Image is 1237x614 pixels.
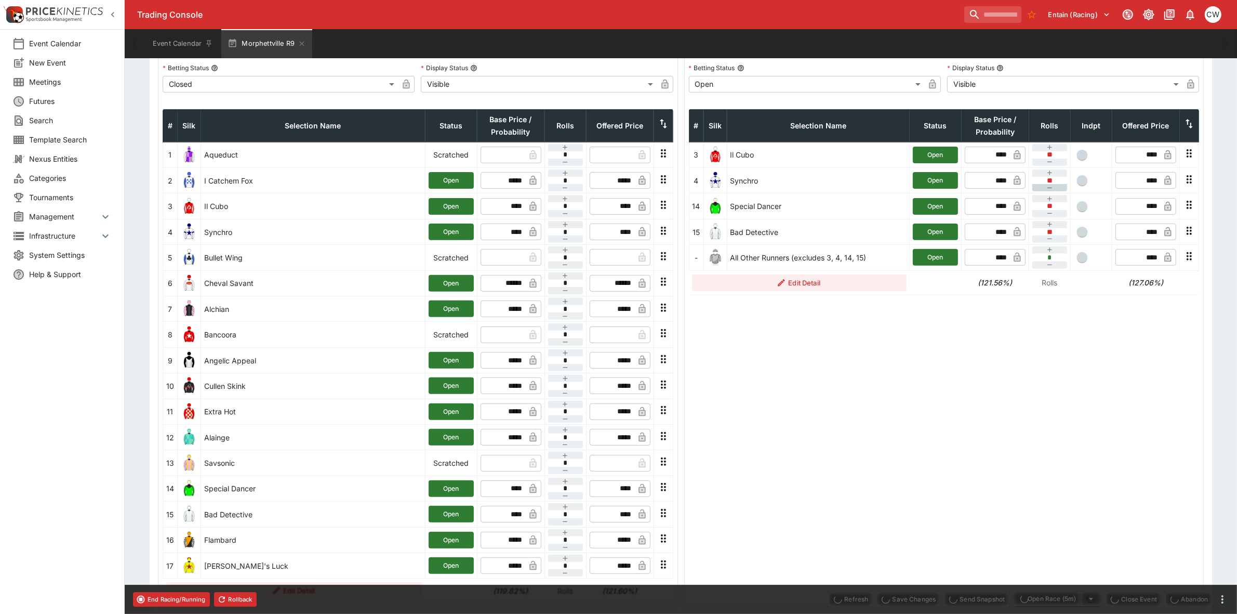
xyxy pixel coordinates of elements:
[201,347,425,373] td: Angelic Appeal
[201,553,425,578] td: [PERSON_NAME]'s Luck
[163,553,178,578] td: 17
[181,275,197,292] img: runner 6
[1119,5,1137,24] button: Connected to PK
[29,115,112,126] span: Search
[181,557,197,574] img: runner 17
[727,109,910,142] th: Selection Name
[429,275,474,292] button: Open
[163,142,178,167] td: 1
[429,429,474,446] button: Open
[181,326,197,343] img: runner 8
[201,193,425,219] td: Il Cubo
[689,109,703,142] th: #
[211,64,218,72] button: Betting Status
[181,532,197,548] img: runner 16
[3,4,24,25] img: PriceKinetics Logo
[201,142,425,167] td: Aqueduct
[201,527,425,553] td: Flambard
[201,245,425,270] td: Bullet Wing
[163,373,178,399] td: 10
[201,476,425,501] td: Special Dancer
[26,17,82,22] img: Sportsbook Management
[29,211,99,222] span: Management
[201,109,425,142] th: Selection Name
[181,301,197,317] img: runner 7
[429,172,474,189] button: Open
[163,193,178,219] td: 3
[707,198,724,215] img: runner 14
[689,219,703,244] td: 15
[421,76,656,93] div: Visible
[163,219,178,244] td: 4
[429,301,474,317] button: Open
[689,245,703,270] td: -
[181,377,197,394] img: runner 10
[181,429,197,446] img: runner 12
[1139,5,1158,24] button: Toggle light/dark mode
[692,275,907,291] button: Edit Detail
[181,455,197,472] img: runner 13
[429,352,474,369] button: Open
[1205,6,1221,23] div: Christopher Winter
[1032,277,1068,288] p: Rolls
[163,63,209,72] p: Betting Status
[964,6,1021,23] input: search
[429,532,474,548] button: Open
[425,109,477,142] th: Status
[1216,593,1229,606] button: more
[163,450,178,476] td: 13
[181,249,197,266] img: runner 5
[429,557,474,574] button: Open
[689,168,703,193] td: 4
[1042,6,1116,23] button: Select Tenant
[181,147,197,163] img: runner 1
[429,252,474,263] p: Scratched
[1181,5,1200,24] button: Notifications
[201,219,425,244] td: Synchro
[163,399,178,424] td: 11
[913,198,958,215] button: Open
[201,502,425,527] td: Bad Detective
[181,352,197,369] img: runner 9
[181,506,197,522] img: runner 15
[477,109,544,142] th: Base Price / Probability
[947,63,994,72] p: Display Status
[962,109,1029,142] th: Base Price / Probability
[201,450,425,476] td: Savsonic
[429,198,474,215] button: Open
[421,63,468,72] p: Display Status
[947,76,1182,93] div: Visible
[429,329,474,340] p: Scratched
[201,296,425,322] td: Alchian
[727,193,910,219] td: Special Dancer
[163,476,178,501] td: 14
[707,172,724,189] img: runner 4
[429,403,474,420] button: Open
[163,168,178,193] td: 2
[163,424,178,450] td: 12
[29,76,112,87] span: Meetings
[429,480,474,497] button: Open
[201,424,425,450] td: Alainge
[201,399,425,424] td: Extra Hot
[429,458,474,468] p: Scratched
[178,109,201,142] th: Silk
[29,250,112,260] span: System Settings
[707,224,724,240] img: runner 15
[29,38,112,49] span: Event Calendar
[29,153,112,164] span: Nexus Entities
[29,230,99,241] span: Infrastructure
[214,592,257,607] button: Rollback
[201,168,425,193] td: I Catchem Fox
[913,249,958,266] button: Open
[181,224,197,240] img: runner 4
[163,527,178,553] td: 16
[29,134,112,145] span: Template Search
[201,373,425,399] td: Cullen Skink
[689,63,735,72] p: Betting Status
[163,502,178,527] td: 15
[1115,277,1177,288] h6: (127.06%)
[163,245,178,270] td: 5
[1165,593,1212,604] span: Mark an event as closed and abandoned.
[689,193,703,219] td: 14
